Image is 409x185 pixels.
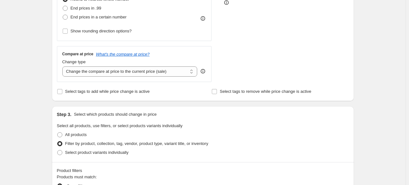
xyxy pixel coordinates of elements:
span: Filter by product, collection, tag, vendor, product type, variant title, or inventory [65,141,208,146]
span: Select product variants individually [65,150,128,155]
h3: Compare at price [62,51,94,57]
button: What's the compare at price? [96,52,150,57]
div: Product filters [57,168,349,174]
div: help [200,68,206,74]
span: End prices in a certain number [71,15,127,19]
span: Show rounding direction options? [71,29,132,33]
span: End prices in .99 [71,6,101,10]
span: Select tags to remove while price change is active [220,89,311,94]
p: Select which products should change in price [74,111,156,118]
span: Select all products, use filters, or select products variants individually [57,123,183,128]
span: Select tags to add while price change is active [65,89,150,94]
span: Change type [62,59,86,64]
span: Products must match: [57,175,97,179]
span: All products [65,132,87,137]
h2: Step 3. [57,111,72,118]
